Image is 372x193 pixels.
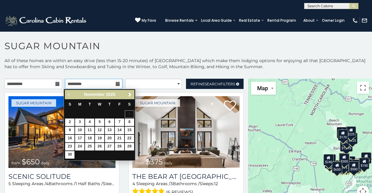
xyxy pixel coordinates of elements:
a: 18 [85,135,94,142]
a: Local Area Guide [198,16,235,25]
span: Map [257,85,268,91]
a: My Favs [135,17,156,24]
div: $1,095 [340,140,353,152]
div: $500 [349,161,359,173]
span: from [135,161,144,165]
a: Rental Program [264,16,299,25]
a: 17 [75,135,84,142]
div: $125 [347,133,358,144]
button: Change map style [251,82,276,95]
div: $200 [345,156,355,168]
a: 27 [105,143,114,150]
span: 1 Half Baths / [75,181,103,186]
a: 3 [75,119,84,126]
span: $650 [22,157,40,166]
div: $650 [332,162,342,173]
a: 26 [95,143,104,150]
span: Friday [118,102,121,106]
a: 15 [125,127,134,134]
a: 21 [115,135,124,142]
a: 8 [125,119,134,126]
a: 5 [95,119,104,126]
a: 2 [65,119,74,126]
a: Owner Login [319,16,348,25]
div: $240 [323,154,334,166]
img: The Bear At Sugar Mountain [132,96,239,168]
a: RefineSearchFilters [186,79,244,89]
a: Real Estate [236,16,263,25]
a: 30 [65,151,74,159]
a: The Bear At Sugar Mountain from $375 daily [132,96,239,168]
span: Saturday [128,102,131,106]
div: $170 [338,129,348,141]
a: 12 [95,127,104,134]
img: phone-regular-white.png [352,17,358,24]
button: Toggle fullscreen view [357,82,369,94]
span: 4 [132,181,135,186]
div: $190 [339,153,349,164]
span: November [84,92,105,97]
a: 9 [65,127,74,134]
span: Wednesday [98,102,102,106]
img: Scenic Solitude [8,96,115,168]
a: 24 [75,143,84,150]
a: 29 [125,143,134,150]
img: mail-regular-white.png [361,17,367,24]
a: 13 [105,127,114,134]
a: 4 [85,119,94,126]
a: Scenic Solitude from $650 daily [8,96,115,168]
span: Sunday [69,102,71,106]
span: daily [164,161,172,165]
a: The Bear At [GEOGRAPHIC_DATA] [132,172,239,181]
span: 3 [170,181,173,186]
a: Browse Rentals [162,16,197,25]
span: Refine Filters [191,82,235,86]
a: About [300,16,318,25]
div: $240 [337,127,347,138]
a: 28 [115,143,124,150]
img: White-1-2.png [5,14,88,27]
a: 20 [105,135,114,142]
div: $225 [346,126,356,138]
a: Sugar Mountain [135,99,180,107]
span: Monday [78,102,81,106]
a: 11 [85,127,94,134]
a: Sugar Mountain [11,99,56,107]
span: Thursday [109,102,111,106]
div: $195 [352,160,362,171]
a: 19 [95,135,104,142]
span: Next [128,92,132,97]
span: daily [41,161,49,165]
a: Add to favorites [224,100,236,112]
a: 14 [115,127,124,134]
span: from [11,161,20,165]
span: 2025 [106,92,115,97]
span: My Favs [142,18,156,23]
a: 7 [115,119,124,126]
a: Scenic Solitude [8,172,115,181]
span: 12 [214,181,218,186]
div: $190 [359,158,370,169]
a: 16 [65,135,74,142]
span: Tuesday [89,102,91,106]
span: $375 [146,157,163,166]
a: 23 [65,143,74,150]
a: 10 [75,127,84,134]
a: 22 [125,135,134,142]
a: 6 [105,119,114,126]
div: $300 [339,153,349,165]
span: Search [205,82,220,86]
span: 4 [46,181,49,186]
span: 5 [8,181,11,186]
a: 25 [85,143,94,150]
a: Next [126,91,134,98]
h3: The Bear At Sugar Mountain [132,172,239,181]
div: $175 [339,160,349,171]
div: $155 [361,152,371,164]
